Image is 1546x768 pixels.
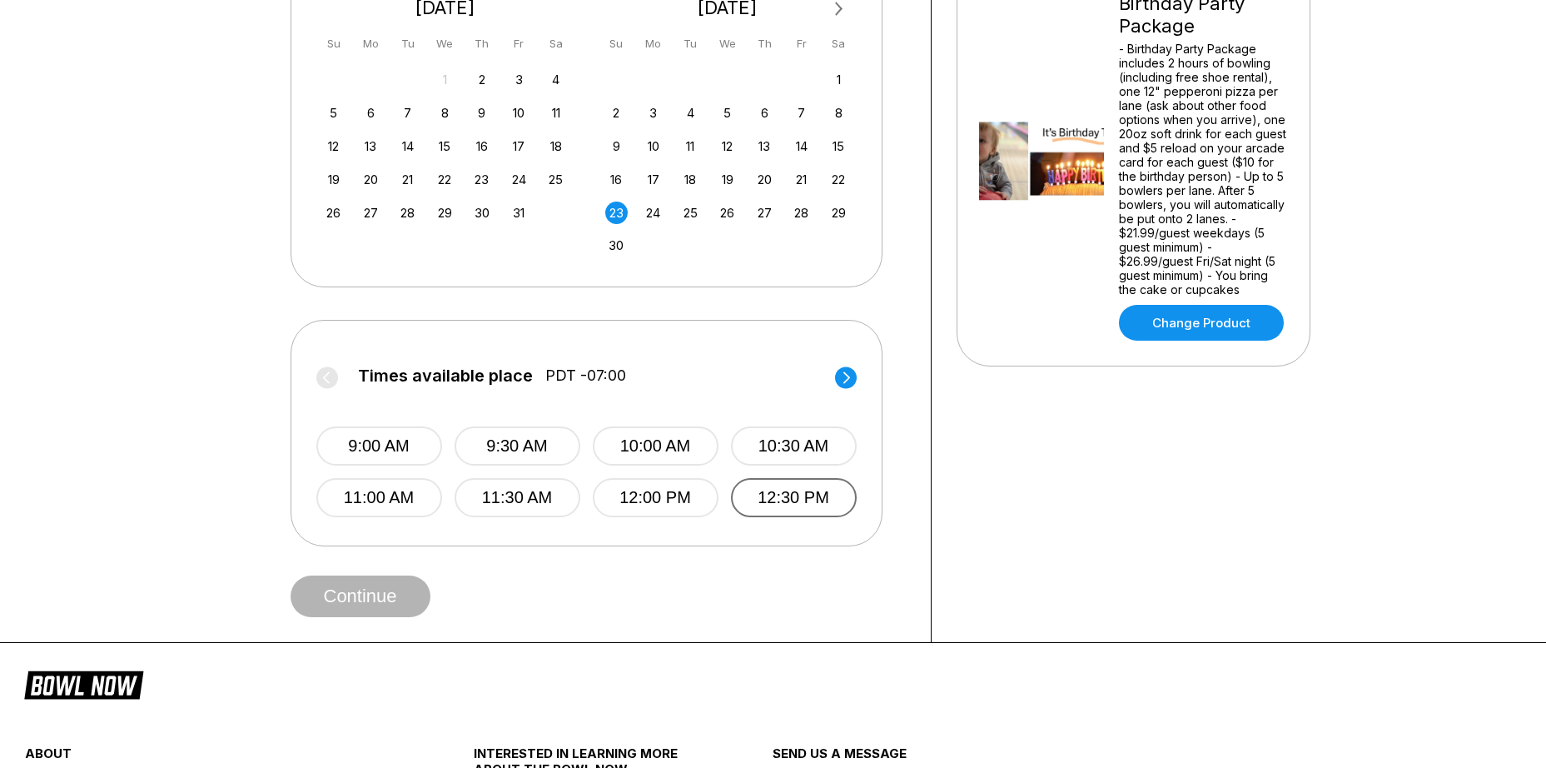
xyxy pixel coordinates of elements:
div: Sa [828,32,850,55]
div: Sa [544,32,567,55]
span: PDT -07:00 [545,367,626,385]
div: Choose Sunday, October 19th, 2025 [322,168,345,191]
div: Choose Saturday, November 8th, 2025 [828,102,850,124]
div: Choose Sunday, October 12th, 2025 [322,135,345,157]
div: Fr [508,32,530,55]
div: Choose Wednesday, October 8th, 2025 [434,102,456,124]
a: Change Product [1119,305,1284,341]
div: Choose Monday, November 10th, 2025 [642,135,664,157]
div: Choose Thursday, October 16th, 2025 [470,135,493,157]
div: Choose Tuesday, October 21st, 2025 [396,168,419,191]
div: Choose Friday, October 10th, 2025 [508,102,530,124]
div: Choose Saturday, October 11th, 2025 [544,102,567,124]
div: Choose Sunday, November 16th, 2025 [605,168,628,191]
div: Choose Saturday, November 1st, 2025 [828,68,850,91]
div: Choose Friday, October 17th, 2025 [508,135,530,157]
div: Mo [360,32,382,55]
div: Choose Saturday, October 4th, 2025 [544,68,567,91]
button: 12:30 PM [731,478,857,517]
div: Choose Saturday, October 25th, 2025 [544,168,567,191]
button: 11:00 AM [316,478,442,517]
div: Choose Thursday, October 9th, 2025 [470,102,493,124]
div: Not available Wednesday, October 1st, 2025 [434,68,456,91]
button: 10:30 AM [731,426,857,466]
div: Choose Tuesday, October 14th, 2025 [396,135,419,157]
div: Choose Thursday, October 23rd, 2025 [470,168,493,191]
div: Choose Tuesday, October 7th, 2025 [396,102,419,124]
div: Choose Sunday, November 9th, 2025 [605,135,628,157]
div: We [716,32,738,55]
div: Choose Friday, November 21st, 2025 [790,168,813,191]
img: Birthday Party Package [979,100,1104,225]
button: 10:00 AM [593,426,718,466]
div: Choose Thursday, November 20th, 2025 [753,168,776,191]
button: 11:30 AM [455,478,580,517]
button: 9:30 AM [455,426,580,466]
div: Choose Tuesday, November 25th, 2025 [679,202,702,224]
div: Choose Wednesday, October 15th, 2025 [434,135,456,157]
div: - Birthday Party Package includes 2 hours of bowling (including free shoe rental), one 12" pepper... [1119,42,1288,297]
div: Choose Thursday, October 30th, 2025 [470,202,493,224]
div: Choose Tuesday, November 18th, 2025 [679,168,702,191]
div: Choose Thursday, October 2nd, 2025 [470,68,493,91]
div: month 2025-10 [321,67,570,224]
div: Choose Thursday, November 13th, 2025 [753,135,776,157]
div: Choose Tuesday, November 4th, 2025 [679,102,702,124]
div: Choose Thursday, November 6th, 2025 [753,102,776,124]
div: Choose Friday, October 31st, 2025 [508,202,530,224]
div: Choose Wednesday, October 22nd, 2025 [434,168,456,191]
div: Choose Wednesday, October 29th, 2025 [434,202,456,224]
div: Fr [790,32,813,55]
div: Choose Sunday, November 30th, 2025 [605,234,628,257]
button: 12:00 PM [593,478,718,517]
div: Choose Friday, October 3rd, 2025 [508,68,530,91]
div: Choose Friday, November 14th, 2025 [790,135,813,157]
div: Choose Sunday, November 2nd, 2025 [605,102,628,124]
div: month 2025-11 [603,67,853,257]
div: Choose Saturday, November 22nd, 2025 [828,168,850,191]
div: Choose Monday, October 6th, 2025 [360,102,382,124]
div: Tu [679,32,702,55]
div: Choose Tuesday, October 28th, 2025 [396,202,419,224]
div: Su [605,32,628,55]
div: Su [322,32,345,55]
div: Choose Sunday, November 23rd, 2025 [605,202,628,224]
div: Choose Sunday, October 5th, 2025 [322,102,345,124]
div: Choose Monday, November 24th, 2025 [642,202,664,224]
div: Th [470,32,493,55]
div: Choose Wednesday, November 12th, 2025 [716,135,738,157]
div: Tu [396,32,419,55]
div: Th [753,32,776,55]
div: Choose Monday, October 20th, 2025 [360,168,382,191]
div: Choose Saturday, November 15th, 2025 [828,135,850,157]
button: 9:00 AM [316,426,442,466]
div: Choose Wednesday, November 19th, 2025 [716,168,738,191]
div: Choose Monday, October 13th, 2025 [360,135,382,157]
span: Times available place [358,367,533,385]
div: Choose Friday, November 7th, 2025 [790,102,813,124]
div: Choose Friday, November 28th, 2025 [790,202,813,224]
div: Choose Saturday, November 29th, 2025 [828,202,850,224]
div: We [434,32,456,55]
div: Choose Monday, October 27th, 2025 [360,202,382,224]
div: Choose Wednesday, November 5th, 2025 [716,102,738,124]
div: Mo [642,32,664,55]
div: Choose Monday, November 3rd, 2025 [642,102,664,124]
div: Choose Tuesday, November 11th, 2025 [679,135,702,157]
div: Choose Wednesday, November 26th, 2025 [716,202,738,224]
div: Choose Monday, November 17th, 2025 [642,168,664,191]
div: Choose Saturday, October 18th, 2025 [544,135,567,157]
div: Choose Friday, October 24th, 2025 [508,168,530,191]
div: Choose Thursday, November 27th, 2025 [753,202,776,224]
div: Choose Sunday, October 26th, 2025 [322,202,345,224]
